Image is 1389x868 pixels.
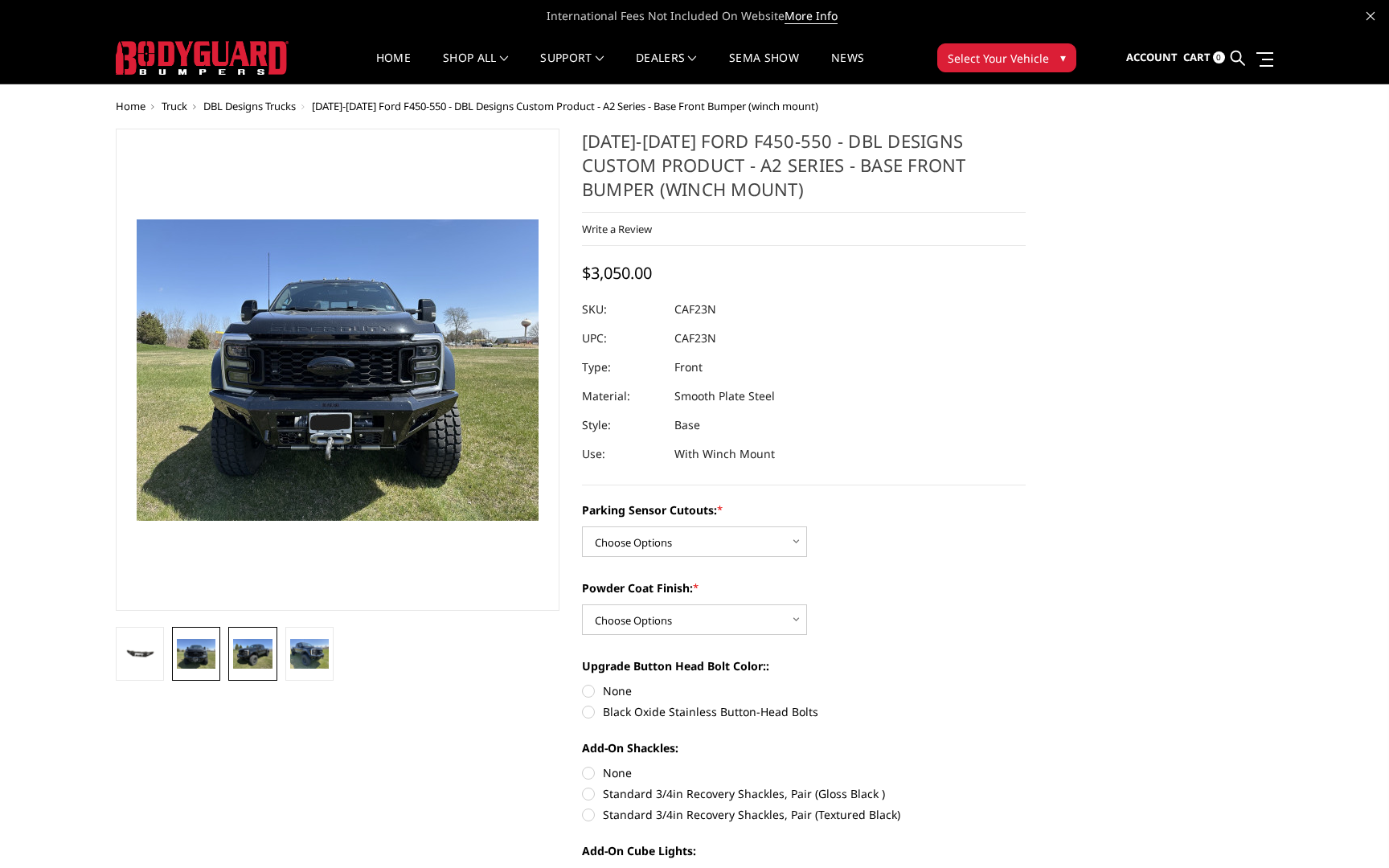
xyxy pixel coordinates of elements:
a: Support [540,52,604,84]
span: ▾ [1060,49,1066,66]
h1: [DATE]-[DATE] Ford F450-550 - DBL Designs Custom Product - A2 Series - Base Front Bumper (winch m... [582,129,1026,213]
a: Home [116,99,145,113]
span: 0 [1213,51,1225,63]
label: None [582,682,1026,699]
iframe: Chat Widget [1309,791,1389,868]
span: $3,050.00 [582,262,652,284]
a: More Info [785,8,838,24]
a: News [831,52,864,84]
a: Cart 0 [1183,36,1225,80]
span: [DATE]-[DATE] Ford F450-550 - DBL Designs Custom Product - A2 Series - Base Front Bumper (winch m... [312,99,818,113]
a: DBL Designs Trucks [203,99,296,113]
a: Account [1126,36,1178,80]
span: Cart [1183,50,1211,64]
span: Select Your Vehicle [948,50,1049,67]
img: 2023-2025 Ford F450-550 - DBL Designs Custom Product - A2 Series - Base Front Bumper (winch mount) [177,639,215,668]
a: Truck [162,99,187,113]
label: Parking Sensor Cutouts: [582,502,1026,518]
a: Home [376,52,411,84]
button: Select Your Vehicle [937,43,1076,72]
a: shop all [443,52,508,84]
a: Dealers [636,52,697,84]
label: Black Oxide Stainless Button-Head Bolts [582,703,1026,720]
label: Upgrade Button Head Bolt Color:: [582,657,1026,674]
img: 2023-2025 Ford F450-550 - DBL Designs Custom Product - A2 Series - Base Front Bumper (winch mount) [290,639,329,668]
label: Powder Coat Finish: [582,579,1026,596]
label: None [582,764,1026,781]
img: BODYGUARD BUMPERS [116,41,289,75]
a: Write a Review [582,222,652,236]
a: SEMA Show [729,52,799,84]
img: 2023-2025 Ford F450-550 - DBL Designs Custom Product - A2 Series - Base Front Bumper (winch mount) [233,639,272,668]
label: Add-On Cube Lights: [582,842,1026,859]
dt: Use: [582,440,662,469]
dt: SKU: [582,295,662,324]
dt: Type: [582,353,662,382]
label: Add-On Shackles: [582,739,1026,756]
dd: CAF23N [674,295,716,324]
label: Standard 3/4in Recovery Shackles, Pair (Gloss Black ) [582,785,1026,802]
dd: CAF23N [674,324,716,353]
dd: Front [674,353,703,382]
a: 2023-2025 Ford F450-550 - DBL Designs Custom Product - A2 Series - Base Front Bumper (winch mount) [116,129,559,611]
dd: Base [674,411,700,440]
label: Standard 3/4in Recovery Shackles, Pair (Textured Black) [582,806,1026,823]
dd: With Winch Mount [674,440,775,469]
dt: UPC: [582,324,662,353]
span: Account [1126,50,1178,64]
dd: Smooth Plate Steel [674,382,775,411]
dt: Style: [582,411,662,440]
img: 2023-2025 Ford F450-550 - DBL Designs Custom Product - A2 Series - Base Front Bumper (winch mount) [121,645,159,663]
dt: Material: [582,382,662,411]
